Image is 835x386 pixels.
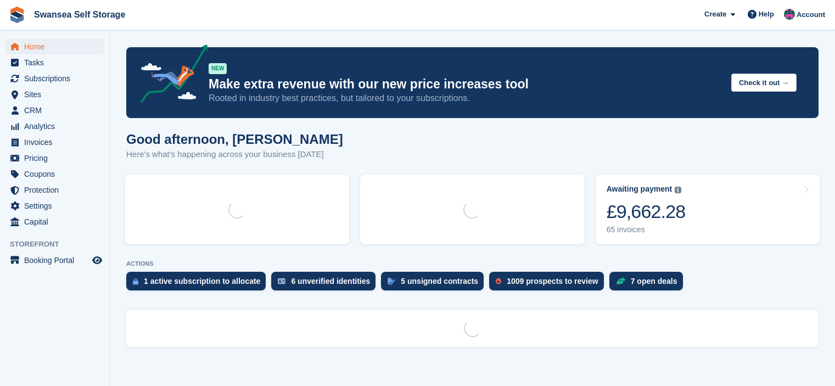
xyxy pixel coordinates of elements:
a: Swansea Self Storage [30,5,130,24]
a: Awaiting payment £9,662.28 65 invoices [596,175,820,244]
a: menu [5,103,104,118]
div: Awaiting payment [607,184,673,194]
a: Preview store [91,254,104,267]
a: menu [5,71,104,86]
span: Sites [24,87,90,102]
span: Capital [24,214,90,230]
span: Booking Portal [24,253,90,268]
span: Coupons [24,166,90,182]
button: Check it out → [731,74,797,92]
img: deal-1b604bf984904fb50ccaf53a9ad4b4a5d6e5aea283cecdc64d6e3604feb123c2.svg [616,277,625,285]
h1: Good afternoon, [PERSON_NAME] [126,132,343,147]
div: 65 invoices [607,225,686,234]
img: contract_signature_icon-13c848040528278c33f63329250d36e43548de30e8caae1d1a13099fd9432cc5.svg [388,278,395,284]
img: Paul Davies [784,9,795,20]
div: 5 unsigned contracts [401,277,478,286]
img: icon-info-grey-7440780725fd019a000dd9b08b2336e03edf1995a4989e88bcd33f0948082b44.svg [675,187,681,193]
span: Home [24,39,90,54]
a: 1 active subscription to allocate [126,272,271,296]
span: Analytics [24,119,90,134]
span: Storefront [10,239,109,250]
a: menu [5,166,104,182]
a: 1009 prospects to review [489,272,609,296]
img: stora-icon-8386f47178a22dfd0bd8f6a31ec36ba5ce8667c1dd55bd0f319d3a0aa187defe.svg [9,7,25,23]
p: Here's what's happening across your business [DATE] [126,148,343,161]
img: prospect-51fa495bee0391a8d652442698ab0144808aea92771e9ea1ae160a38d050c398.svg [496,278,501,284]
a: menu [5,135,104,150]
span: Invoices [24,135,90,150]
span: Tasks [24,55,90,70]
div: 6 unverified identities [291,277,370,286]
a: 5 unsigned contracts [381,272,489,296]
div: £9,662.28 [607,200,686,223]
span: Protection [24,182,90,198]
span: Help [759,9,774,20]
div: 1 active subscription to allocate [144,277,260,286]
a: 6 unverified identities [271,272,381,296]
span: Subscriptions [24,71,90,86]
img: active_subscription_to_allocate_icon-d502201f5373d7db506a760aba3b589e785aa758c864c3986d89f69b8ff3... [133,278,138,285]
a: menu [5,87,104,102]
span: CRM [24,103,90,118]
a: menu [5,55,104,70]
div: 1009 prospects to review [507,277,598,286]
span: Create [704,9,726,20]
img: verify_identity-adf6edd0f0f0b5bbfe63781bf79b02c33cf7c696d77639b501bdc392416b5a36.svg [278,278,285,284]
img: price-adjustments-announcement-icon-8257ccfd72463d97f412b2fc003d46551f7dbcb40ab6d574587a9cd5c0d94... [131,44,208,107]
a: menu [5,182,104,198]
a: menu [5,253,104,268]
div: 7 open deals [631,277,677,286]
div: NEW [209,63,227,74]
a: menu [5,214,104,230]
p: Rooted in industry best practices, but tailored to your subscriptions. [209,92,722,104]
span: Account [797,9,825,20]
p: Make extra revenue with our new price increases tool [209,76,722,92]
p: ACTIONS [126,260,819,267]
span: Pricing [24,150,90,166]
a: menu [5,198,104,214]
a: menu [5,39,104,54]
span: Settings [24,198,90,214]
a: menu [5,150,104,166]
a: 7 open deals [609,272,688,296]
a: menu [5,119,104,134]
